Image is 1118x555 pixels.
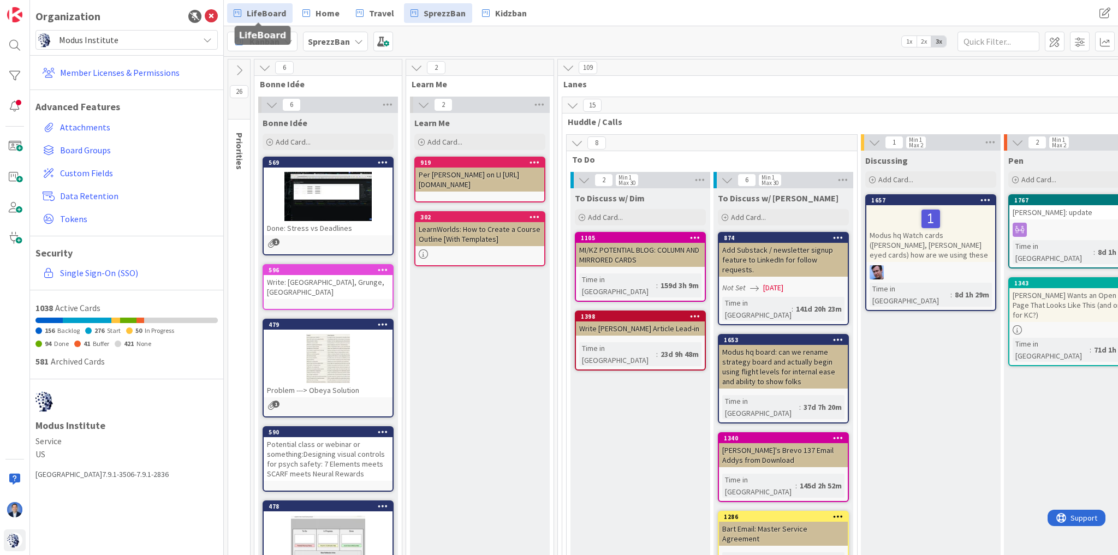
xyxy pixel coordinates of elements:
div: Archived Cards [35,355,218,368]
span: In Progress [145,326,174,335]
span: SprezzBan [424,7,466,20]
span: Buffer [93,339,109,348]
div: Time in [GEOGRAPHIC_DATA] [579,342,656,366]
div: 1653 [724,336,848,344]
i: Not Set [722,283,746,293]
h1: Security [35,247,218,259]
div: 596 [264,265,393,275]
a: Member Licenses & Permissions [38,63,218,82]
span: Learn Me [412,79,540,89]
span: To Discuss w/ Jim [718,193,838,204]
div: 919 [420,159,544,166]
div: 874 [719,233,848,243]
h1: Modus Institute [35,420,218,431]
span: Travel [369,7,394,20]
span: 1 [885,136,903,149]
span: Discussing [865,155,908,166]
div: 569 [269,159,393,166]
div: 874 [724,234,848,242]
span: 6 [282,98,301,111]
img: Visit kanbanzone.com [7,7,22,22]
div: 479 [264,320,393,330]
div: 596Write: [GEOGRAPHIC_DATA], Grunge, [GEOGRAPHIC_DATA] [264,265,393,299]
span: Board Groups [60,144,213,157]
span: 2 [1028,136,1046,149]
div: MI/KZ POTENTIAL BLOG: COLUMN AND MIRRORED CARDS [576,243,705,267]
div: 590Potential class or webinar or something:Designing visual controls for psych safety: 7 Elements... [264,427,393,481]
a: 1653Modus hq board: can we rename strategy board and actually begin using flight levels for inter... [718,334,849,423]
a: Kidzban [475,3,533,23]
div: 1105 [581,234,705,242]
span: Service [35,434,218,447]
span: 2 [434,98,453,111]
a: Tokens [38,209,218,229]
div: 1105 [576,233,705,243]
span: 94 [45,339,51,348]
span: Done [54,339,69,348]
a: 569Done: Stress vs Deadlines [263,157,394,255]
div: 1657 [866,195,995,205]
div: 1657 [871,196,995,204]
a: 479Problem ---> Obeya Solution [263,319,394,417]
span: 2x [917,36,931,47]
span: Add Card... [427,137,462,147]
span: None [136,339,151,348]
span: : [656,279,658,291]
div: 1398Write [PERSON_NAME] Article Lead-in [576,312,705,336]
span: Add Card... [1021,175,1056,184]
a: Data Retention [38,186,218,206]
span: To Discuss w/ Dim [575,193,645,204]
a: Board Groups [38,140,218,160]
div: Write [PERSON_NAME] Article Lead-in [576,321,705,336]
a: Single Sign-On (SSO) [38,263,218,283]
span: 3x [931,36,946,47]
img: avatar [7,533,22,548]
span: : [799,401,801,413]
span: Add Card... [588,212,623,222]
span: Tokens [60,212,213,225]
div: Max 2 [1052,142,1066,148]
span: Add Card... [731,212,766,222]
div: 569 [264,158,393,168]
div: 919 [415,158,544,168]
span: Learn Me [414,117,450,128]
div: 1340 [719,433,848,443]
a: 874Add Substack / newsletter signup feature to LinkedIn for follow requests.Not Set[DATE]Time in ... [718,232,849,325]
span: LifeBoard [247,7,286,20]
div: 145d 2h 52m [797,480,845,492]
div: Max 2 [909,142,923,148]
div: Min 1 [619,175,632,180]
span: 156 [45,326,55,335]
div: Write: [GEOGRAPHIC_DATA], Grunge, [GEOGRAPHIC_DATA] [264,275,393,299]
span: Modus Institute [59,32,193,47]
span: 1 [272,238,279,246]
span: 15 [583,99,602,112]
div: 874Add Substack / newsletter signup feature to LinkedIn for follow requests. [719,233,848,277]
div: Per [PERSON_NAME] on LI [URL][DOMAIN_NAME] [415,168,544,192]
div: 919Per [PERSON_NAME] on LI [URL][DOMAIN_NAME] [415,158,544,192]
div: Modus hq Watch cards ([PERSON_NAME], [PERSON_NAME] eyed cards) how are we using these [866,205,995,262]
a: SprezzBan [404,3,472,23]
span: 2 [594,174,613,187]
span: 6 [738,174,756,187]
span: 6 [275,61,294,74]
div: Time in [GEOGRAPHIC_DATA] [722,474,795,498]
div: 37d 7h 20m [801,401,845,413]
span: US [35,447,218,461]
div: 478 [269,503,393,510]
span: 1 [272,401,279,408]
div: 479Problem ---> Obeya Solution [264,320,393,397]
a: 1657Modus hq Watch cards ([PERSON_NAME], [PERSON_NAME] eyed cards) how are we using theseJBTime i... [865,194,996,311]
a: Custom Fields [38,163,218,183]
span: To Do [572,154,843,165]
div: 141d 20h 23m [793,303,845,315]
span: : [656,348,658,360]
a: Home [296,3,346,23]
div: Potential class or webinar or something:Designing visual controls for psych safety: 7 Elements me... [264,437,393,481]
span: Custom Fields [60,166,213,180]
div: Time in [GEOGRAPHIC_DATA] [579,273,656,297]
span: 421 [124,339,134,348]
span: Start [107,326,121,335]
div: Organization [35,8,100,25]
span: Add Card... [878,175,913,184]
